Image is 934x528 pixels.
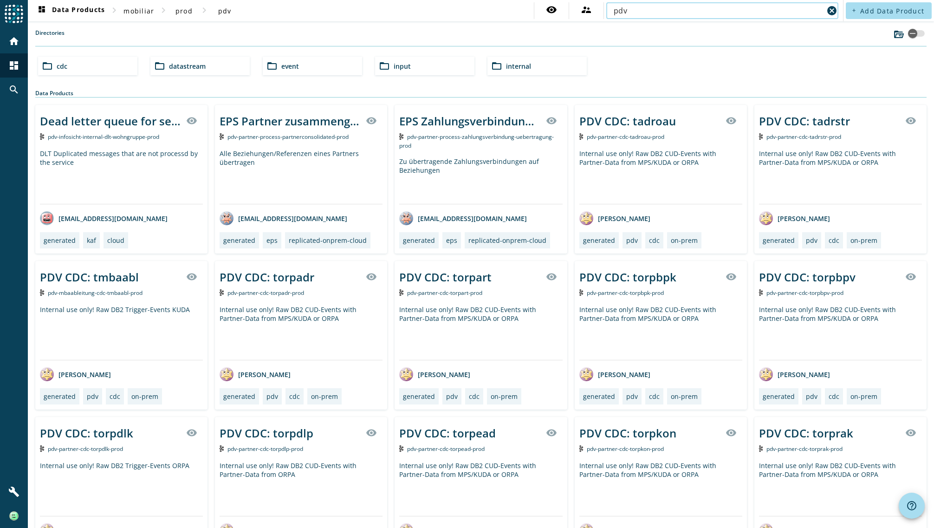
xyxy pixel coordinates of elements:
div: [EMAIL_ADDRESS][DOMAIN_NAME] [220,211,347,225]
div: generated [44,236,76,245]
mat-icon: visibility [546,4,557,15]
img: avatar [220,367,233,381]
mat-icon: folder_open [379,60,390,72]
div: PDV CDC: tmbaabl [40,269,139,285]
label: Directories [35,29,65,46]
span: internal [506,62,531,71]
span: Kafka Topic: pdv-partner-cdc-torpbpv-prod [766,289,843,297]
div: PDV CDC: torpbpk [579,269,676,285]
img: Kafka Topic: pdv-partner-process-partnerconsolidated-prod [220,133,224,140]
mat-icon: visibility [366,427,377,438]
img: Kafka Topic: pdv-partner-cdc-torpdlk-prod [40,445,44,452]
mat-icon: build [8,486,19,497]
button: pdv [210,2,240,19]
mat-icon: supervisor_account [581,4,592,15]
div: replicated-onprem-cloud [468,236,546,245]
div: generated [763,236,795,245]
div: Internal use only! Raw DB2 CUD-Events with Partner-Data from MPS/KUDA or ORPA [220,305,383,360]
mat-icon: visibility [905,115,916,126]
mat-icon: chevron_right [109,5,120,16]
mat-icon: chevron_right [199,5,210,16]
div: [EMAIL_ADDRESS][DOMAIN_NAME] [399,211,527,225]
div: generated [763,392,795,401]
div: PDV CDC: torpkon [579,425,676,441]
div: Internal use only! Raw DB2 CUD-Events with Partner-Data from MPS/KUDA or ORPA [759,149,922,204]
mat-icon: dashboard [8,60,19,71]
input: Search (% or * for wildcards) [614,5,824,16]
img: Kafka Topic: pdv-partner-process-zahlungsverbindung-uebertragung-prod [399,133,403,140]
mat-icon: visibility [905,427,916,438]
div: pdv [806,236,817,245]
mat-icon: visibility [726,427,737,438]
mat-icon: visibility [546,427,557,438]
div: PDV CDC: torpdlp [220,425,313,441]
div: Internal use only! Raw DB2 CUD-Events with Partner-Data from MPS/KUDA or ORPA [579,149,742,204]
div: pdv [626,236,638,245]
div: EPS Zahlungsverbindung Übertragung [399,113,540,129]
div: [PERSON_NAME] [399,367,470,381]
img: avatar [40,367,54,381]
span: mobiliar [123,7,154,15]
button: Add Data Product [846,2,932,19]
img: Kafka Topic: pdv-partner-cdc-torpead-prod [399,445,403,452]
img: avatar [759,211,773,225]
div: replicated-onprem-cloud [289,236,367,245]
span: input [394,62,411,71]
span: Kafka Topic: pdv-partner-cdc-torpkon-prod [587,445,664,453]
img: avatar [579,367,593,381]
mat-icon: visibility [186,115,197,126]
span: Add Data Product [860,7,924,15]
mat-icon: home [8,36,19,47]
img: avatar [579,211,593,225]
div: PDV CDC: torprak [759,425,853,441]
span: Kafka Topic: pdv-infosicht-internal-dlt-wohngruppe-prod [48,133,159,141]
span: Kafka Topic: pdv-partner-cdc-torpbpk-prod [587,289,664,297]
span: Kafka Topic: pdv-partner-cdc-torpart-prod [407,289,482,297]
button: Data Products [32,2,109,19]
div: Dead letter queue for service [40,113,181,129]
span: Kafka Topic: pdv-mbaableitung-cdc-tmbaabl-prod [48,289,143,297]
button: prod [169,2,199,19]
div: generated [223,236,255,245]
img: spoud-logo.svg [5,5,23,23]
img: avatar [399,367,413,381]
div: Data Products [35,89,927,98]
div: on-prem [671,236,698,245]
span: Kafka Topic: pdv-partner-cdc-torpadr-prod [227,289,304,297]
div: generated [223,392,255,401]
span: Kafka Topic: pdv-partner-cdc-torprak-prod [766,445,843,453]
div: on-prem [850,392,877,401]
div: DLT Duplicated messages that are not processd by the service [40,149,203,204]
div: pdv [626,392,638,401]
mat-icon: visibility [186,271,197,282]
div: generated [583,392,615,401]
div: cdc [110,392,120,401]
img: avatar [759,367,773,381]
mat-icon: help_outline [906,500,917,511]
div: cdc [829,392,839,401]
img: Kafka Topic: pdv-partner-cdc-torpbpk-prod [579,289,584,296]
mat-icon: visibility [726,115,737,126]
div: Internal use only! Raw DB2 CUD-Events with Partner-Data from ORPA [220,461,383,516]
span: Kafka Topic: pdv-partner-cdc-torpdlk-prod [48,445,123,453]
span: Kafka Topic: pdv-partner-process-partnerconsolidated-prod [227,133,349,141]
img: Kafka Topic: pdv-partner-cdc-torpadr-prod [220,289,224,296]
button: mobiliar [120,2,158,19]
img: Kafka Topic: pdv-partner-cdc-tadrstr-prod [759,133,763,140]
div: on-prem [671,392,698,401]
span: Data Products [36,5,105,16]
img: avatar [40,211,54,225]
div: Internal use only! Raw DB2 Trigger-Events ORPA [40,461,203,516]
span: Kafka Topic: pdv-partner-cdc-tadrstr-prod [766,133,841,141]
div: eps [266,236,278,245]
div: on-prem [491,392,518,401]
div: [PERSON_NAME] [759,367,830,381]
mat-icon: folder_open [42,60,53,72]
div: pdv [806,392,817,401]
div: cdc [469,392,480,401]
div: Internal use only! Raw DB2 Trigger-Events KUDA [40,305,203,360]
mat-icon: visibility [546,115,557,126]
div: generated [44,392,76,401]
div: generated [403,392,435,401]
div: eps [446,236,457,245]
